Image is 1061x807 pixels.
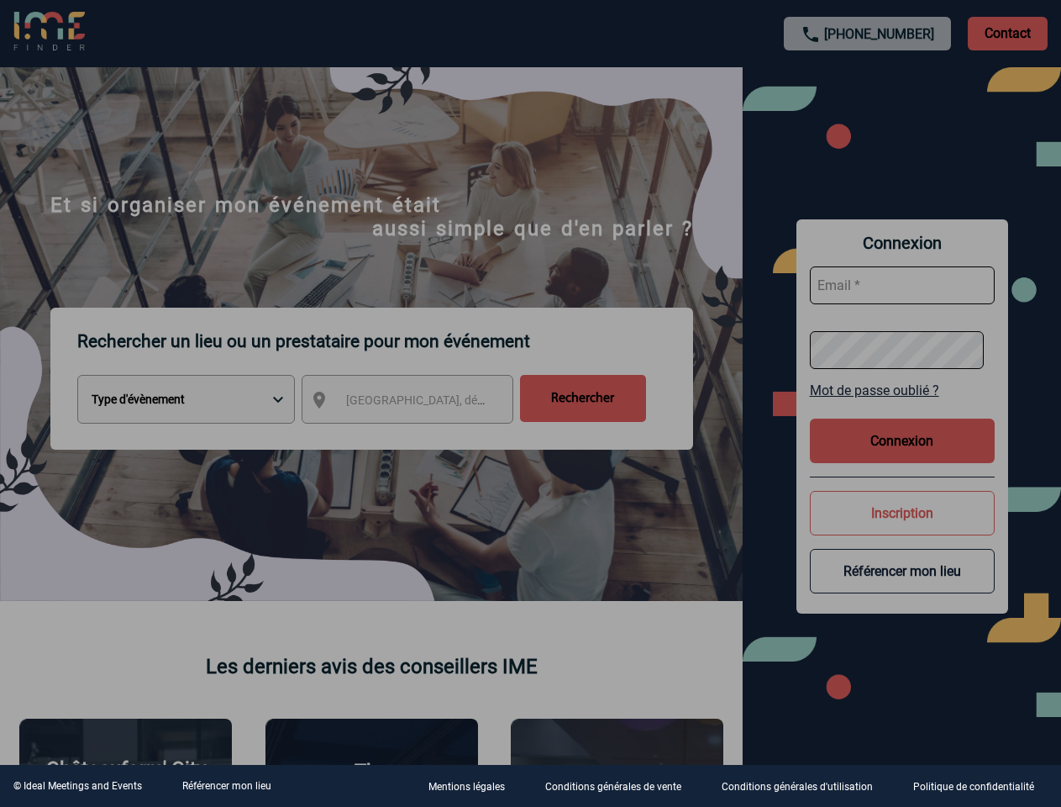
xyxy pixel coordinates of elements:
[900,778,1061,794] a: Politique de confidentialité
[532,778,708,794] a: Conditions générales de vente
[182,780,271,792] a: Référencer mon lieu
[913,782,1034,794] p: Politique de confidentialité
[708,778,900,794] a: Conditions générales d'utilisation
[722,782,873,794] p: Conditions générales d'utilisation
[545,782,681,794] p: Conditions générales de vente
[415,778,532,794] a: Mentions légales
[428,782,505,794] p: Mentions légales
[13,780,142,792] div: © Ideal Meetings and Events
